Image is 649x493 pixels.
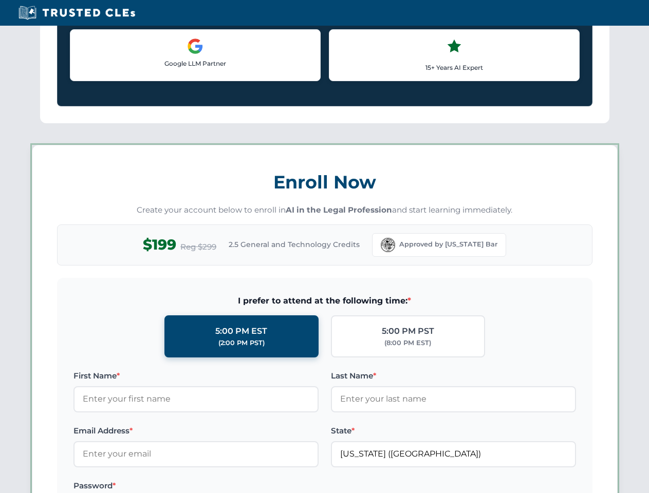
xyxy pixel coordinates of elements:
p: Create your account below to enroll in and start learning immediately. [57,204,592,216]
input: Enter your last name [331,386,576,412]
p: 15+ Years AI Expert [338,63,571,72]
div: 5:00 PM EST [215,325,267,338]
strong: AI in the Legal Profession [286,205,392,215]
span: 2.5 General and Technology Credits [229,239,360,250]
span: Reg $299 [180,241,216,253]
img: Trusted CLEs [15,5,138,21]
label: State [331,425,576,437]
p: Google LLM Partner [79,59,312,68]
label: Password [73,480,319,492]
div: (2:00 PM PST) [218,338,265,348]
div: (8:00 PM EST) [384,338,431,348]
div: 5:00 PM PST [382,325,434,338]
label: Email Address [73,425,319,437]
label: First Name [73,370,319,382]
h3: Enroll Now [57,166,592,198]
img: Florida Bar [381,238,395,252]
input: Florida (FL) [331,441,576,467]
span: Approved by [US_STATE] Bar [399,239,497,250]
img: Google [187,38,203,54]
label: Last Name [331,370,576,382]
input: Enter your email [73,441,319,467]
input: Enter your first name [73,386,319,412]
span: I prefer to attend at the following time: [73,294,576,308]
span: $199 [143,233,176,256]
